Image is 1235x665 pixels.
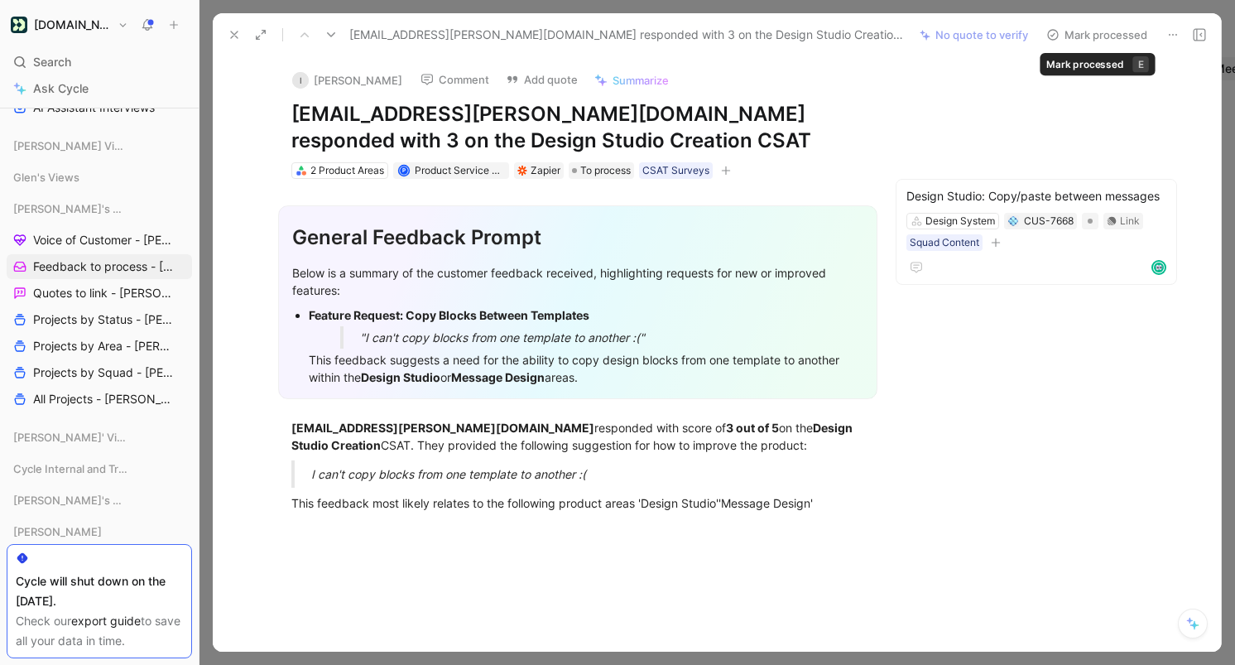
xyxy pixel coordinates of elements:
div: This feedback most likely relates to the following product areas 'Design Studio''Message Design' [291,494,864,512]
button: Summarize [587,69,676,92]
div: [PERSON_NAME]'s Views [7,196,192,221]
div: E [1132,56,1148,72]
div: [PERSON_NAME] [7,519,192,549]
div: Cycle Internal and Tracking [7,456,192,481]
div: 2 Product Areas [310,162,384,179]
strong: Design Studio [361,370,440,384]
button: No quote to verify [912,23,1036,46]
div: P [399,166,408,175]
span: [EMAIL_ADDRESS][PERSON_NAME][DOMAIN_NAME] responded with 3 on the Design Studio Creation CSAT [349,25,906,45]
strong: Design Studio Creation [291,421,855,452]
strong: Feature Request: Copy Blocks Between Templates [309,308,589,322]
div: [PERSON_NAME] [7,519,192,544]
span: All Projects - [PERSON_NAME] [33,391,171,407]
a: Ask Cycle [7,76,192,101]
div: [PERSON_NAME] Views [7,133,192,163]
h1: [DOMAIN_NAME] [34,17,111,32]
button: 💠 [1007,215,1019,227]
div: Cycle will shut down on the [DATE]. [16,571,183,611]
div: Glen's Views [7,165,192,190]
strong: [EMAIL_ADDRESS][PERSON_NAME][DOMAIN_NAME] [291,421,594,435]
div: [PERSON_NAME]'s Views [7,488,192,513]
div: [PERSON_NAME]' Views [7,425,192,450]
div: General Feedback Prompt [292,223,863,253]
div: CUS-7668 [1024,213,1074,229]
div: [PERSON_NAME]'s Views [7,488,192,518]
div: [PERSON_NAME]'s ViewsVoice of Customer - [PERSON_NAME]Feedback to process - [PERSON_NAME]Quotes t... [7,196,192,412]
a: Projects by Status - [PERSON_NAME] [7,307,192,332]
div: I [292,72,309,89]
img: Customer.io [11,17,27,33]
div: Search [7,50,192,75]
span: Product Service Account [415,164,531,176]
button: Comment [413,68,497,91]
div: Design System [925,213,995,229]
span: Voice of Customer - [PERSON_NAME] [33,232,174,248]
div: Design Studio: Copy/paste between messages [906,186,1166,206]
span: Feedback to process - [PERSON_NAME] [33,258,175,275]
a: Voice of Customer - [PERSON_NAME] [7,228,192,253]
div: Mark processed [1046,56,1123,72]
button: Customer.io[DOMAIN_NAME] [7,13,132,36]
div: Glen's Views [7,165,192,195]
div: CSAT Surveys [642,162,709,179]
span: Summarize [613,73,669,88]
span: Projects by Area - [PERSON_NAME] [33,338,174,354]
button: Mark processed [1039,23,1155,46]
div: responded with score of on the CSAT. They provided the following suggestion for how to improve th... [291,419,864,454]
a: All Projects - [PERSON_NAME] [7,387,192,412]
span: Search [33,52,71,72]
span: Glen's Views [13,169,79,186]
span: Cycle Internal and Tracking [13,460,128,477]
div: Squad Content [910,234,979,251]
div: Check our to save all your data in time. [16,611,183,651]
div: [PERSON_NAME]' Views [7,425,192,455]
span: [PERSON_NAME] Views [13,137,126,154]
span: Projects by Status - [PERSON_NAME] [33,311,174,328]
div: This feedback suggests a need for the ability to copy design blocks from one template to another ... [309,351,863,386]
div: Zapier [531,162,560,179]
strong: Message Design [451,370,545,384]
img: avatar [1153,262,1165,273]
a: export guide [71,614,141,628]
div: Cycle Internal and Tracking [7,456,192,486]
a: Feedback to process - [PERSON_NAME] [7,254,192,279]
span: [PERSON_NAME]'s Views [13,492,127,508]
div: Below is a summary of the customer feedback received, highlighting requests for new or improved f... [292,264,863,299]
h1: [EMAIL_ADDRESS][PERSON_NAME][DOMAIN_NAME] responded with 3 on the Design Studio Creation CSAT [291,101,864,154]
span: Projects by Squad - [PERSON_NAME] [33,364,174,381]
div: I can't copy blocks from one template to another :( [311,465,884,483]
div: To process [569,162,634,179]
span: [PERSON_NAME] [13,523,102,540]
span: [PERSON_NAME]' Views [13,429,126,446]
button: Add quote [498,68,585,91]
a: Quotes to link - [PERSON_NAME] [7,281,192,306]
span: [PERSON_NAME]'s Views [13,200,127,217]
strong: 3 out of 5 [726,421,779,435]
span: To process [580,162,631,179]
span: Ask Cycle [33,79,89,99]
button: I[PERSON_NAME] [285,68,410,93]
div: Link [1120,213,1140,229]
a: Projects by Squad - [PERSON_NAME] [7,360,192,385]
div: [PERSON_NAME] Views [7,133,192,158]
a: Projects by Area - [PERSON_NAME] [7,334,192,359]
div: "I can't copy blocks from one template to another :(" [360,329,852,346]
span: Quotes to link - [PERSON_NAME] [33,285,172,301]
img: 💠 [1008,216,1018,226]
